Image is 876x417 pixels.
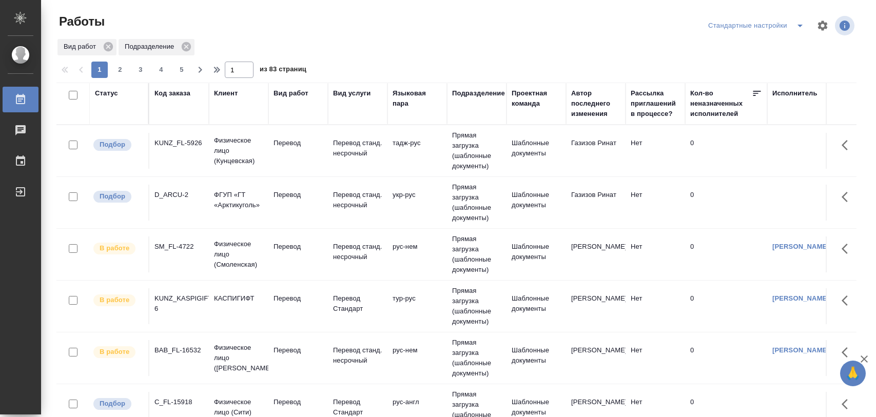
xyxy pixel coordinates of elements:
[214,88,238,98] div: Клиент
[154,242,204,252] div: SM_FL-4722
[333,293,382,314] p: Перевод Стандарт
[507,236,566,272] td: Шаблонные документы
[92,138,143,152] div: Можно подбирать исполнителей
[132,65,149,75] span: 3
[64,42,100,52] p: Вид работ
[100,191,125,202] p: Подбор
[387,236,447,272] td: рус-нем
[447,332,507,384] td: Прямая загрузка (шаблонные документы)
[512,88,561,109] div: Проектная команда
[626,185,685,221] td: Нет
[835,133,860,157] button: Здесь прячутся важные кнопки
[772,294,829,302] a: [PERSON_NAME]
[92,397,143,411] div: Можно подбирать исполнителей
[772,346,829,354] a: [PERSON_NAME]
[214,293,263,304] p: КАСПИГИФТ
[92,190,143,204] div: Можно подбирать исполнителей
[154,190,204,200] div: D_ARCU-2
[333,190,382,210] p: Перевод станд. несрочный
[57,39,116,55] div: Вид работ
[685,236,767,272] td: 0
[685,340,767,376] td: 0
[387,288,447,324] td: тур-рус
[393,88,442,109] div: Языковая пара
[835,288,860,313] button: Здесь прячутся важные кнопки
[631,88,680,119] div: Рассылка приглашений в процессе?
[447,125,507,176] td: Прямая загрузка (шаблонные документы)
[452,88,505,98] div: Подразделение
[274,397,323,407] p: Перевод
[626,288,685,324] td: Нет
[132,62,149,78] button: 3
[507,340,566,376] td: Шаблонные документы
[56,13,105,30] span: Работы
[447,177,507,228] td: Прямая загрузка (шаблонные документы)
[154,88,190,98] div: Код заказа
[92,293,143,307] div: Исполнитель выполняет работу
[507,133,566,169] td: Шаблонные документы
[507,185,566,221] td: Шаблонные документы
[685,133,767,169] td: 0
[685,185,767,221] td: 0
[772,88,817,98] div: Исполнитель
[571,88,620,119] div: Автор последнего изменения
[274,293,323,304] p: Перевод
[566,340,626,376] td: [PERSON_NAME]
[100,347,129,357] p: В работе
[835,16,856,35] span: Посмотреть информацию
[387,340,447,376] td: рус-нем
[92,242,143,255] div: Исполнитель выполняет работу
[387,133,447,169] td: тадж-рус
[447,229,507,280] td: Прямая загрузка (шаблонные документы)
[100,243,129,253] p: В работе
[706,17,810,34] div: split button
[100,140,125,150] p: Подбор
[333,345,382,366] p: Перевод станд. несрочный
[95,88,118,98] div: Статус
[274,242,323,252] p: Перевод
[333,88,371,98] div: Вид услуги
[626,340,685,376] td: Нет
[112,62,128,78] button: 2
[626,236,685,272] td: Нет
[566,236,626,272] td: [PERSON_NAME]
[125,42,178,52] p: Подразделение
[844,363,862,384] span: 🙏
[274,138,323,148] p: Перевод
[333,242,382,262] p: Перевод станд. несрочный
[153,62,169,78] button: 4
[566,288,626,324] td: [PERSON_NAME]
[214,239,263,270] p: Физическое лицо (Смоленская)
[333,138,382,158] p: Перевод станд. несрочный
[274,190,323,200] p: Перевод
[274,345,323,355] p: Перевод
[214,343,263,373] p: Физическое лицо ([PERSON_NAME])
[507,288,566,324] td: Шаблонные документы
[100,295,129,305] p: В работе
[840,361,866,386] button: 🙏
[154,345,204,355] div: BAB_FL-16532
[154,397,204,407] div: C_FL-15918
[447,281,507,332] td: Прямая загрузка (шаблонные документы)
[260,63,306,78] span: из 83 страниц
[772,243,829,250] a: [PERSON_NAME]
[835,392,860,416] button: Здесь прячутся важные кнопки
[810,13,835,38] span: Настроить таблицу
[214,190,263,210] p: ФГУП «ГТ «Арктикуголь»
[119,39,194,55] div: Подразделение
[835,340,860,365] button: Здесь прячутся важные кнопки
[173,62,190,78] button: 5
[100,399,125,409] p: Подбор
[566,185,626,221] td: Газизов Ринат
[153,65,169,75] span: 4
[214,135,263,166] p: Физическое лицо (Кунцевская)
[387,185,447,221] td: укр-рус
[112,65,128,75] span: 2
[690,88,752,119] div: Кол-во неназначенных исполнителей
[154,293,204,314] div: KUNZ_KASPIGIFT-6
[626,133,685,169] td: Нет
[173,65,190,75] span: 5
[685,288,767,324] td: 0
[566,133,626,169] td: Газизов Ринат
[835,236,860,261] button: Здесь прячутся важные кнопки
